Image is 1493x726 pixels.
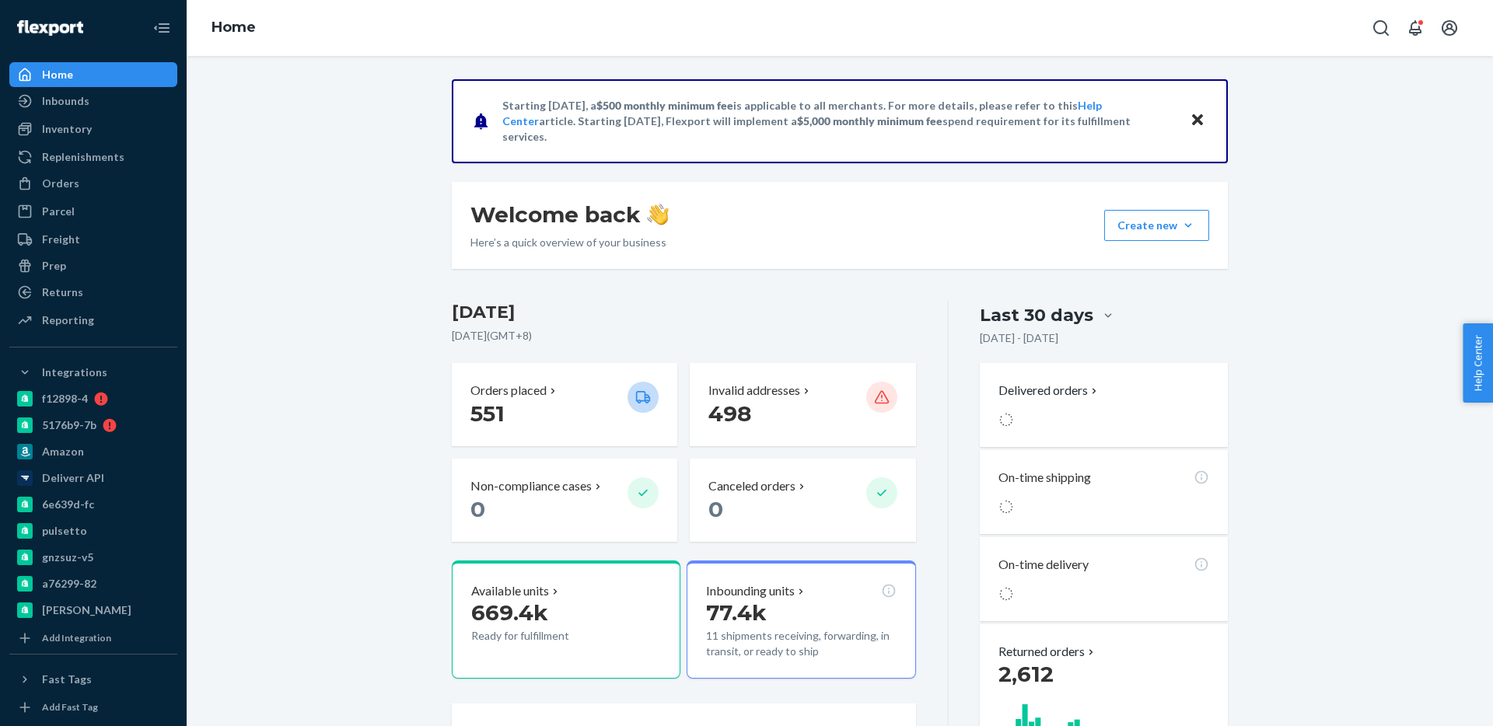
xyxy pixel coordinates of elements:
div: Freight [42,232,80,247]
div: a76299-82 [42,576,96,592]
span: 0 [470,496,485,522]
button: Delivered orders [998,382,1100,400]
a: Freight [9,227,177,252]
p: 11 shipments receiving, forwarding, in transit, or ready to ship [706,628,896,659]
a: Orders [9,171,177,196]
button: Available units669.4kReady for fulfillment [452,560,680,679]
div: Last 30 days [980,303,1093,327]
a: Add Fast Tag [9,698,177,717]
button: Inbounding units77.4k11 shipments receiving, forwarding, in transit, or ready to ship [687,560,915,679]
div: Home [42,67,73,82]
button: Open account menu [1434,12,1465,44]
p: [DATE] ( GMT+8 ) [452,328,916,344]
div: Amazon [42,444,84,459]
p: Ready for fulfillment [471,628,615,644]
span: 498 [708,400,751,427]
div: Reporting [42,312,94,328]
p: Non-compliance cases [470,477,592,495]
button: Open notifications [1400,12,1431,44]
a: Add Integration [9,629,177,647]
a: gnzsuz-v5 [9,545,177,570]
a: [PERSON_NAME] [9,598,177,623]
a: Prep [9,253,177,278]
p: Inbounding units [706,582,795,600]
div: Add Integration [42,631,111,644]
div: pulsetto [42,523,87,539]
a: Inventory [9,117,177,141]
a: Returns [9,280,177,305]
button: Invalid addresses 498 [690,363,915,446]
span: 669.4k [471,599,548,626]
h3: [DATE] [452,300,916,325]
button: Help Center [1463,323,1493,403]
span: 2,612 [998,661,1054,687]
a: Amazon [9,439,177,464]
a: f12898-4 [9,386,177,411]
a: Home [9,62,177,87]
a: pulsetto [9,518,177,543]
div: Integrations [42,365,107,380]
p: Canceled orders [708,477,795,495]
a: Home [212,19,256,36]
p: Starting [DATE], a is applicable to all merchants. For more details, please refer to this article... [502,98,1175,145]
button: Open Search Box [1365,12,1397,44]
button: Canceled orders 0 [690,459,915,542]
div: Add Fast Tag [42,700,98,714]
button: Integrations [9,360,177,385]
p: [DATE] - [DATE] [980,330,1058,346]
button: Returned orders [998,643,1097,661]
button: Close [1187,110,1208,132]
span: 77.4k [706,599,767,626]
button: Non-compliance cases 0 [452,459,677,542]
button: Fast Tags [9,667,177,692]
div: 6e639d-fc [42,497,94,512]
div: Inventory [42,121,92,137]
a: 6e639d-fc [9,492,177,517]
p: On-time delivery [998,556,1089,574]
a: a76299-82 [9,571,177,596]
div: Inbounds [42,93,89,109]
img: hand-wave emoji [647,204,669,225]
span: 0 [708,496,723,522]
p: Here’s a quick overview of your business [470,235,669,250]
button: Orders placed 551 [452,363,677,446]
div: Deliverr API [42,470,104,486]
div: [PERSON_NAME] [42,602,131,618]
div: f12898-4 [42,391,88,407]
div: Orders [42,176,79,191]
a: Parcel [9,199,177,224]
button: Create new [1104,210,1209,241]
span: $5,000 monthly minimum fee [797,114,942,127]
img: Flexport logo [17,20,83,36]
div: Parcel [42,204,75,219]
button: Close Navigation [146,12,177,44]
p: Available units [471,582,549,600]
p: Invalid addresses [708,382,800,400]
p: On-time shipping [998,469,1091,487]
div: Returns [42,284,83,300]
ol: breadcrumbs [199,5,268,51]
div: 5176b9-7b [42,417,96,433]
p: Orders placed [470,382,547,400]
h1: Welcome back [470,201,669,229]
span: 551 [470,400,505,427]
a: Reporting [9,308,177,333]
a: Deliverr API [9,466,177,490]
a: Inbounds [9,89,177,113]
div: Fast Tags [42,672,92,687]
div: gnzsuz-v5 [42,550,93,565]
span: $500 monthly minimum fee [596,99,733,112]
a: Replenishments [9,145,177,169]
div: Prep [42,258,66,274]
div: Replenishments [42,149,124,165]
a: 5176b9-7b [9,413,177,438]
